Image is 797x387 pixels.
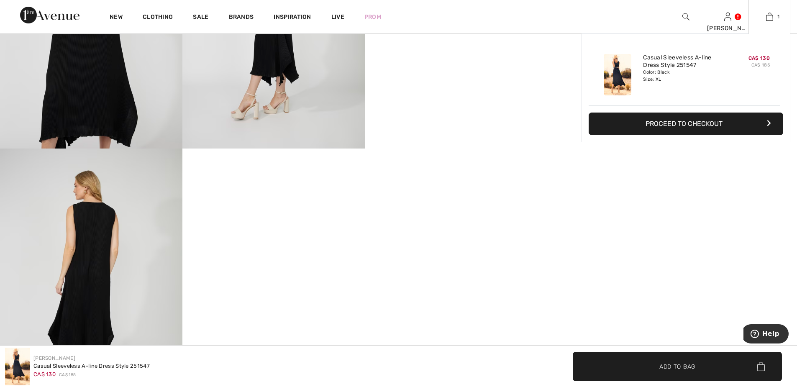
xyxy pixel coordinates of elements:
[5,348,30,385] img: Casual Sleeveless A-line Dress Style 251547
[59,372,76,378] span: CA$ 185
[589,113,783,135] button: Proceed to Checkout
[573,352,782,381] button: Add to Bag
[33,362,150,370] div: Casual Sleeveless A-line Dress Style 251547
[724,13,731,21] a: Sign In
[33,371,56,377] span: CA$ 130
[757,362,765,371] img: Bag.svg
[110,13,123,22] a: New
[331,13,344,21] a: Live
[274,13,311,22] span: Inspiration
[682,12,689,22] img: search the website
[33,355,75,361] a: [PERSON_NAME]
[364,13,381,21] a: Prom
[659,362,695,371] span: Add to Bag
[751,62,770,68] s: CA$ 185
[749,12,790,22] a: 1
[707,24,748,33] div: [PERSON_NAME]
[143,13,173,22] a: Clothing
[604,54,631,95] img: Casual Sleeveless A-line Dress Style 251547
[20,7,79,23] img: 1ère Avenue
[777,13,779,21] span: 1
[724,12,731,22] img: My Info
[743,324,789,345] iframe: Opens a widget where you can find more information
[748,55,770,61] span: CA$ 130
[766,12,773,22] img: My Bag
[643,54,725,69] a: Casual Sleeveless A-line Dress Style 251547
[193,13,208,22] a: Sale
[229,13,254,22] a: Brands
[643,69,725,82] div: Color: Black Size: XL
